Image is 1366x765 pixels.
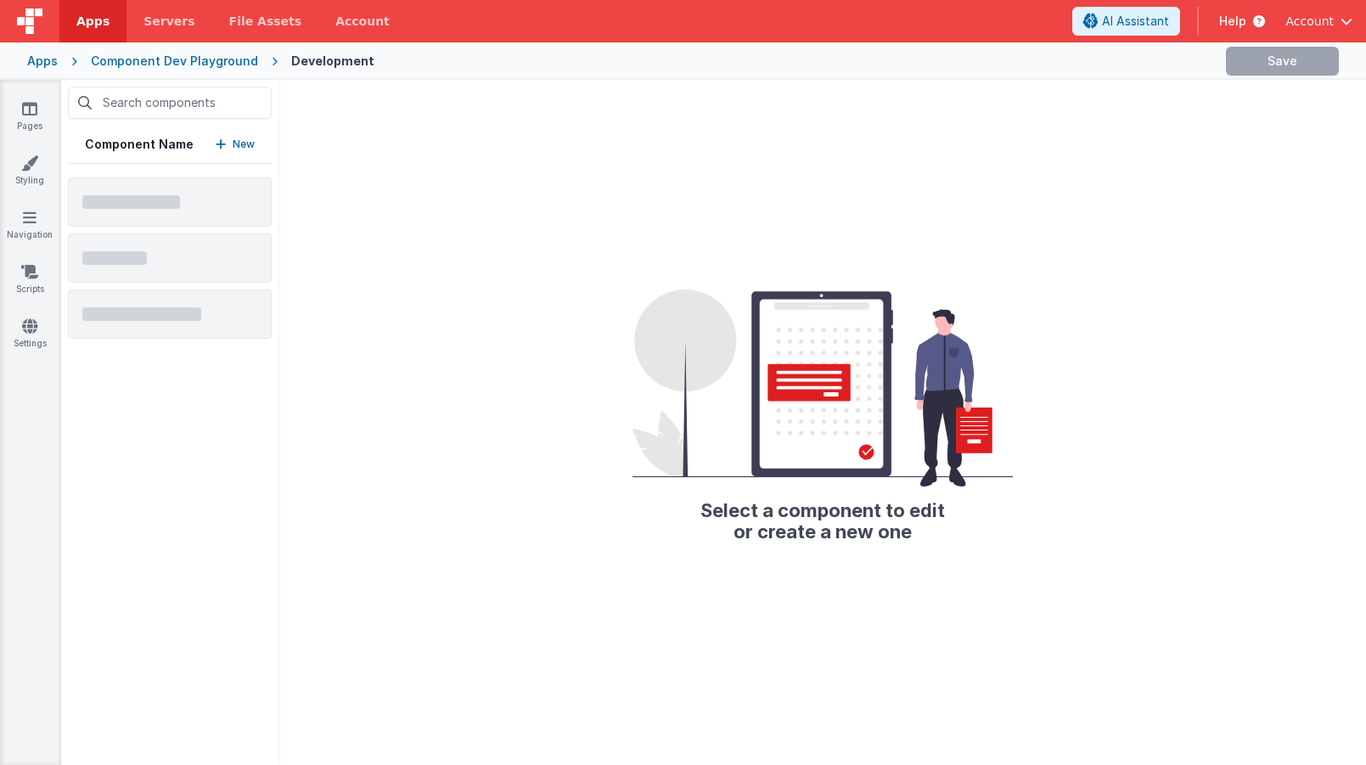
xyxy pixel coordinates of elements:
button: Account [1285,13,1352,30]
span: Account [1285,13,1334,30]
div: Apps [27,53,58,70]
div: Development [291,53,374,70]
span: Servers [143,13,194,30]
button: New [216,136,255,153]
p: New [233,136,255,153]
span: Apps [76,13,110,30]
button: AI Assistant [1072,7,1180,36]
span: Help [1219,13,1246,30]
div: Component Dev Playground [91,53,258,70]
span: AI Assistant [1102,13,1169,30]
input: Search components [68,87,272,119]
span: File Assets [229,13,302,30]
h2: Select a component to edit or create a new one [632,487,1013,541]
h5: Component Name [85,136,194,153]
button: Save [1226,47,1339,76]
